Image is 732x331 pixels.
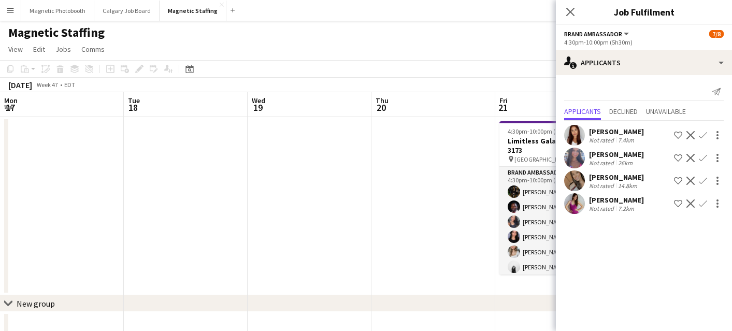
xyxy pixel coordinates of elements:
[564,30,630,38] button: Brand Ambassador
[21,1,94,21] button: Magnetic Photobooth
[589,159,616,167] div: Not rated
[616,182,639,190] div: 14.8km
[33,45,45,54] span: Edit
[616,159,635,167] div: 26km
[499,136,615,155] h3: Limitless Gala - Royal York 3173
[17,298,55,309] div: New group
[609,108,638,115] span: Declined
[29,42,49,56] a: Edit
[508,127,576,135] span: 4:30pm-10:00pm (5h30m)
[160,1,226,21] button: Magnetic Staffing
[564,30,622,38] span: Brand Ambassador
[374,102,389,113] span: 20
[252,96,265,105] span: Wed
[498,102,508,113] span: 21
[616,205,636,212] div: 7.2km
[564,38,724,46] div: 4:30pm-10:00pm (5h30m)
[616,136,636,144] div: 7.4km
[589,172,644,182] div: [PERSON_NAME]
[589,127,644,136] div: [PERSON_NAME]
[8,25,105,40] h1: Magnetic Staffing
[34,81,60,89] span: Week 47
[589,150,644,159] div: [PERSON_NAME]
[556,50,732,75] div: Applicants
[589,136,616,144] div: Not rated
[3,102,18,113] span: 17
[4,96,18,105] span: Mon
[564,108,601,115] span: Applicants
[499,96,508,105] span: Fri
[250,102,265,113] span: 19
[589,195,644,205] div: [PERSON_NAME]
[77,42,109,56] a: Comms
[709,30,724,38] span: 7/8
[4,42,27,56] a: View
[376,96,389,105] span: Thu
[556,5,732,19] h3: Job Fulfilment
[81,45,105,54] span: Comms
[55,45,71,54] span: Jobs
[514,155,571,163] span: [GEOGRAPHIC_DATA]
[589,205,616,212] div: Not rated
[64,81,75,89] div: EDT
[8,45,23,54] span: View
[499,121,615,275] app-job-card: 4:30pm-10:00pm (5h30m)7/8Limitless Gala - Royal York 3173 [GEOGRAPHIC_DATA]2 RolesBrand Ambassado...
[128,96,140,105] span: Tue
[126,102,140,113] span: 18
[589,182,616,190] div: Not rated
[94,1,160,21] button: Calgary Job Board
[646,108,686,115] span: Unavailable
[51,42,75,56] a: Jobs
[499,167,615,292] app-card-role: Brand Ambassador7/74:30pm-10:00pm (5h30m)[PERSON_NAME][PERSON_NAME][PERSON_NAME][PERSON_NAME][PER...
[8,80,32,90] div: [DATE]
